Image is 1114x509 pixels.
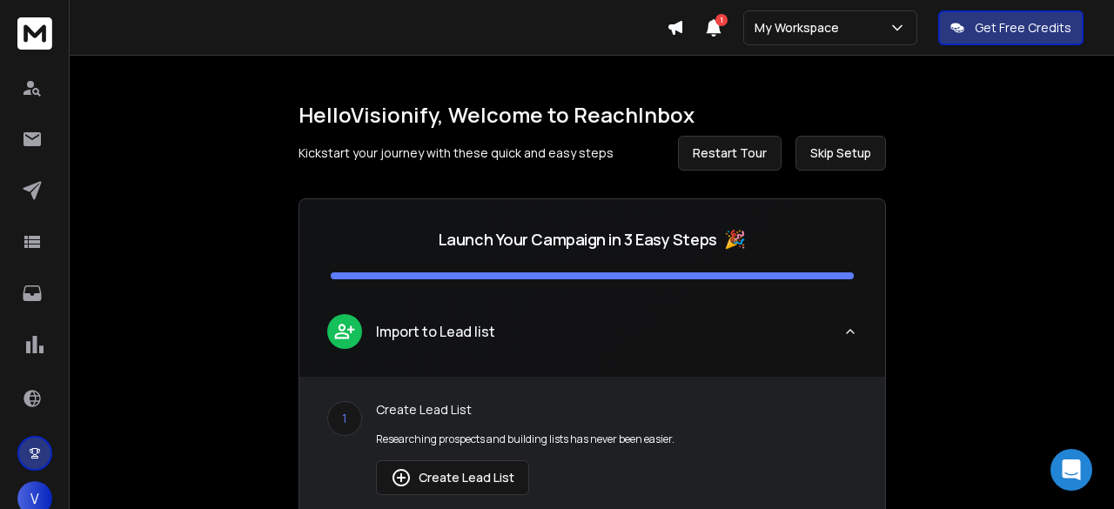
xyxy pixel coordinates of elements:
[810,144,871,162] span: Skip Setup
[724,227,746,251] span: 🎉
[327,401,362,436] div: 1
[439,227,717,251] p: Launch Your Campaign in 3 Easy Steps
[299,101,886,129] h1: Hello Visionify , Welcome to ReachInbox
[299,144,614,162] p: Kickstart your journey with these quick and easy steps
[376,321,495,342] p: Import to Lead list
[938,10,1084,45] button: Get Free Credits
[333,320,356,342] img: lead
[678,136,782,171] button: Restart Tour
[975,19,1071,37] p: Get Free Credits
[376,432,857,446] p: Researching prospects and building lists has never been easier.
[1050,449,1092,491] div: Open Intercom Messenger
[299,300,885,377] button: leadImport to Lead list
[376,401,857,419] p: Create Lead List
[755,19,846,37] p: My Workspace
[376,460,529,495] button: Create Lead List
[715,14,728,26] span: 1
[795,136,886,171] button: Skip Setup
[391,467,412,488] img: lead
